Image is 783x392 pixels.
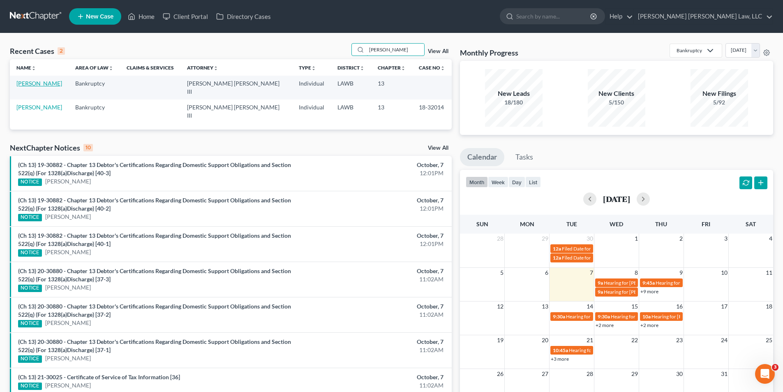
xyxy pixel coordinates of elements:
[640,288,658,295] a: +9 more
[544,268,549,278] span: 6
[212,9,275,24] a: Directory Cases
[675,369,684,379] span: 30
[499,268,504,278] span: 5
[520,220,534,227] span: Mon
[496,369,504,379] span: 26
[496,335,504,345] span: 19
[720,268,728,278] span: 10
[596,322,614,328] a: +2 more
[18,214,42,221] div: NOTICE
[642,280,655,286] span: 9:45a
[180,100,292,123] td: [PERSON_NAME] [PERSON_NAME] III
[18,373,180,380] a: (Ch 13) 21-30025 - Certificate of Service of Tax Information [36]
[16,65,36,71] a: Nameunfold_more
[485,98,543,107] div: 18/180
[180,76,292,99] td: [PERSON_NAME] [PERSON_NAME] III
[631,369,639,379] span: 29
[634,9,773,24] a: [PERSON_NAME] [PERSON_NAME] Law, LLC
[311,66,316,71] i: unfold_more
[69,76,120,99] td: Bankruptcy
[569,347,633,353] span: Hearing for [PERSON_NAME]
[603,195,630,203] h2: [DATE]
[541,335,549,345] span: 20
[213,66,218,71] i: unfold_more
[307,311,443,319] div: 11:02AM
[292,76,331,99] td: Individual
[18,338,291,353] a: (Ch 13) 20-30880 - Chapter 13 Debtor's Certifications Regarding Domestic Support Obligations and ...
[562,246,631,252] span: Filed Date for [PERSON_NAME]
[367,44,424,56] input: Search by name...
[337,65,365,71] a: Districtunfold_more
[440,66,445,71] i: unfold_more
[765,268,773,278] span: 11
[496,234,504,244] span: 28
[655,220,667,227] span: Thu
[307,346,443,354] div: 11:02AM
[18,267,291,283] a: (Ch 13) 20-30880 - Chapter 13 Debtor's Certifications Regarding Domestic Support Obligations and ...
[642,313,651,320] span: 10a
[292,100,331,123] td: Individual
[428,49,448,54] a: View All
[45,248,91,256] a: [PERSON_NAME]
[307,275,443,283] div: 11:02AM
[691,89,748,98] div: New Filings
[18,303,291,318] a: (Ch 13) 20-30880 - Chapter 13 Debtor's Certifications Regarding Domestic Support Obligations and ...
[86,14,113,20] span: New Case
[485,89,543,98] div: New Leads
[18,179,42,186] div: NOTICE
[611,313,746,320] span: Hearing for [US_STATE] Safety Association of Timbermen - Self I
[378,65,406,71] a: Chapterunfold_more
[31,66,36,71] i: unfold_more
[675,335,684,345] span: 23
[18,232,291,247] a: (Ch 13) 19-30882 - Chapter 13 Debtor's Certifications Regarding Domestic Support Obligations and ...
[598,313,610,320] span: 9:30a
[307,381,443,390] div: 11:02AM
[476,220,488,227] span: Sun
[466,176,488,188] button: month
[18,355,42,363] div: NOTICE
[679,268,684,278] span: 9
[765,302,773,311] span: 18
[634,268,639,278] span: 8
[640,322,658,328] a: +2 more
[553,246,561,252] span: 12a
[566,313,701,320] span: Hearing for [US_STATE] Safety Association of Timbermen - Self I
[488,176,508,188] button: week
[772,364,778,371] span: 3
[307,240,443,248] div: 12:01PM
[428,145,448,151] a: View All
[598,280,603,286] span: 9a
[159,9,212,24] a: Client Portal
[656,280,720,286] span: Hearing for [PERSON_NAME]
[299,65,316,71] a: Typeunfold_more
[720,369,728,379] span: 31
[18,249,42,257] div: NOTICE
[677,47,702,54] div: Bankruptcy
[307,232,443,240] div: October, 7
[566,220,577,227] span: Tue
[508,148,540,166] a: Tasks
[768,234,773,244] span: 4
[45,319,91,327] a: [PERSON_NAME]
[307,196,443,204] div: October, 7
[307,169,443,177] div: 12:01PM
[307,161,443,169] div: October, 7
[516,9,591,24] input: Search by name...
[18,161,291,176] a: (Ch 13) 19-30882 - Chapter 13 Debtor's Certifications Regarding Domestic Support Obligations and ...
[69,100,120,123] td: Bankruptcy
[371,76,412,99] td: 13
[691,98,748,107] div: 5/92
[508,176,525,188] button: day
[18,197,291,212] a: (Ch 13) 19-30882 - Chapter 13 Debtor's Certifications Regarding Domestic Support Obligations and ...
[588,89,645,98] div: New Clients
[496,302,504,311] span: 12
[755,364,775,384] iframe: Intercom live chat
[412,100,452,123] td: 18-32014
[45,354,91,362] a: [PERSON_NAME]
[598,289,603,295] span: 9a
[723,234,728,244] span: 3
[10,46,65,56] div: Recent Cases
[187,65,218,71] a: Attorneyunfold_more
[371,100,412,123] td: 13
[16,104,62,111] a: [PERSON_NAME]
